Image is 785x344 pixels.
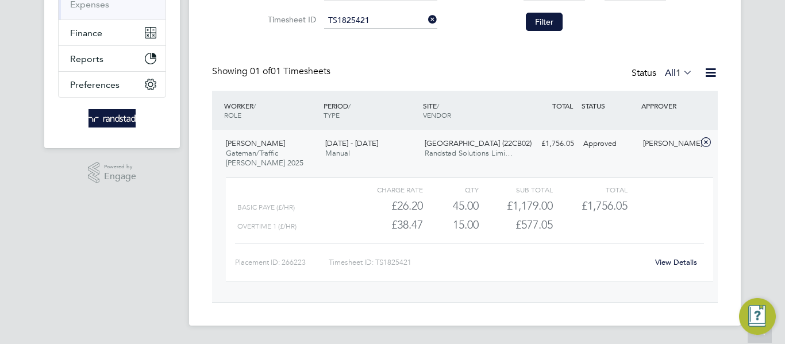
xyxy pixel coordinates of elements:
[221,95,321,125] div: WORKER
[324,13,437,29] input: Search for...
[479,183,553,196] div: Sub Total
[226,138,285,148] span: [PERSON_NAME]
[70,28,102,38] span: Finance
[519,134,579,153] div: £1,756.05
[349,196,423,215] div: £26.20
[632,65,695,82] div: Status
[479,196,553,215] div: £1,179.00
[224,110,241,119] span: ROLE
[579,134,638,153] div: Approved
[325,138,378,148] span: [DATE] - [DATE]
[325,148,350,158] span: Manual
[420,95,520,125] div: SITE
[250,65,271,77] span: 01 of
[329,253,648,272] div: Timesheet ID: TS1825421
[226,148,303,168] span: Gateman/Traffic [PERSON_NAME] 2025
[212,65,333,78] div: Showing
[59,20,166,45] button: Finance
[638,95,698,116] div: APPROVER
[88,162,137,184] a: Powered byEngage
[58,109,166,127] a: Go to home page
[59,72,166,97] button: Preferences
[526,13,563,31] button: Filter
[104,172,136,181] span: Engage
[235,253,329,272] div: Placement ID: 266223
[579,95,638,116] div: STATUS
[59,46,166,71] button: Reports
[348,101,351,110] span: /
[423,215,479,234] div: 15.00
[264,14,316,25] label: Timesheet ID
[739,298,776,335] button: Engage Resource Center
[250,65,330,77] span: 01 Timesheets
[423,183,479,196] div: QTY
[237,222,297,230] span: Overtime 1 (£/HR)
[638,134,698,153] div: [PERSON_NAME]
[425,148,513,158] span: Randstad Solutions Limi…
[321,95,420,125] div: PERIOD
[237,203,295,211] span: Basic PAYE (£/HR)
[70,79,120,90] span: Preferences
[437,101,439,110] span: /
[582,199,628,212] span: £1,756.05
[425,138,532,148] span: [GEOGRAPHIC_DATA] (22CB02)
[70,53,103,64] span: Reports
[665,67,692,79] label: All
[253,101,256,110] span: /
[552,101,573,110] span: TOTAL
[655,257,697,267] a: View Details
[423,110,451,119] span: VENDOR
[324,110,340,119] span: TYPE
[423,196,479,215] div: 45.00
[553,183,627,196] div: Total
[349,215,423,234] div: £38.47
[479,215,553,234] div: £577.05
[88,109,136,127] img: randstad-logo-retina.png
[676,67,681,79] span: 1
[349,183,423,196] div: Charge rate
[104,162,136,172] span: Powered by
